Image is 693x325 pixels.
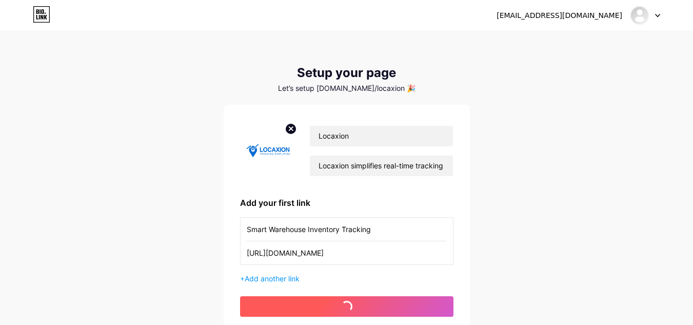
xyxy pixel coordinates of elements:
[240,197,453,209] div: Add your first link
[630,6,649,25] img: locaxion
[247,218,447,241] input: Link name (My Instagram)
[310,156,452,176] input: bio
[497,10,622,21] div: [EMAIL_ADDRESS][DOMAIN_NAME]
[240,121,298,180] img: profile pic
[310,126,452,146] input: Your name
[224,66,470,80] div: Setup your page
[245,274,300,283] span: Add another link
[224,84,470,92] div: Let’s setup [DOMAIN_NAME]/locaxion 🎉
[247,241,447,264] input: URL (https://instagram.com/yourname)
[240,273,453,284] div: +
